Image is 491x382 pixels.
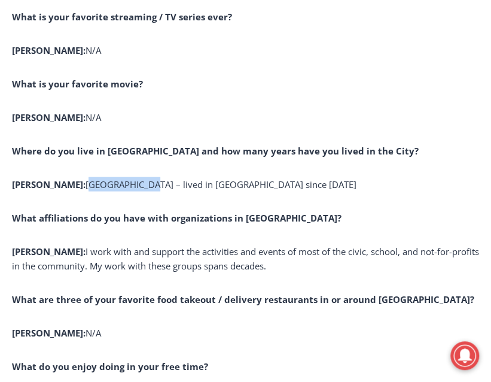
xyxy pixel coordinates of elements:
p: N/A [12,43,479,57]
p: N/A [12,326,479,340]
strong: What is your favorite movie? [12,78,143,90]
p: N/A [12,110,479,125]
strong: What do you enjoy doing in your free time? [12,360,208,372]
span: [GEOGRAPHIC_DATA] – lived in [GEOGRAPHIC_DATA] since [DATE] [12,178,356,190]
strong: What affiliations do you have with organizations in [GEOGRAPHIC_DATA]? [12,212,341,224]
strong: [PERSON_NAME]: [12,327,86,339]
strong: [PERSON_NAME]: [12,111,86,123]
strong: [PERSON_NAME]: [12,245,86,257]
strong: Where do you live in [GEOGRAPHIC_DATA] and how many years have you lived in the City? [12,145,419,157]
strong: What is your favorite streaming / TV series ever? [12,11,232,23]
strong: [PERSON_NAME]: [12,178,86,190]
span: I work with and support the activities and events of most of the civic, school, and not-for-profi... [12,245,479,272]
strong: [PERSON_NAME]: [12,44,86,56]
strong: What are three of your favorite food takeout / delivery restaurants in or around [GEOGRAPHIC_DATA]? [12,293,474,305]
